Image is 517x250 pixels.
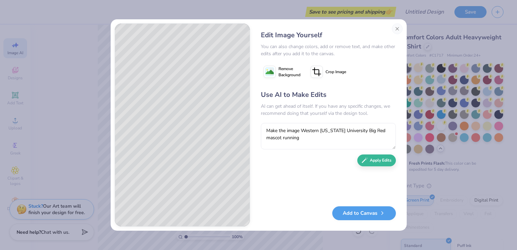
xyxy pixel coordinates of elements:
button: Add to Canvas [332,206,396,220]
span: Remove Background [278,66,300,78]
div: Edit Image Yourself [261,30,396,40]
div: You can also change colors, add or remove text, and make other edits after you add it to the canvas. [261,43,396,57]
div: AI can get ahead of itself. If you have any specific changes, we recommend doing that yourself vi... [261,103,396,117]
button: Close [392,23,403,34]
div: Use AI to Make Edits [261,90,396,100]
button: Apply Edits [357,154,396,166]
button: Remove Background [261,63,303,80]
button: Crop Image [308,63,350,80]
textarea: Make the image Western [US_STATE] University Big Red mascot running [261,123,396,149]
span: Crop Image [325,69,346,75]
